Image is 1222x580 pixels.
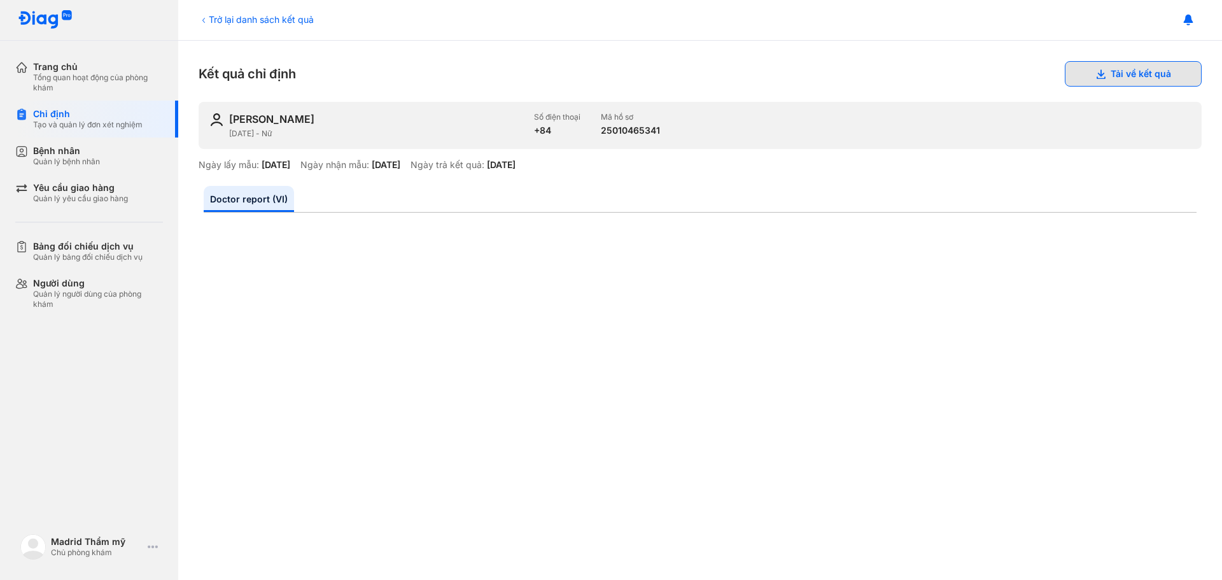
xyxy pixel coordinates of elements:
div: Chỉ định [33,108,143,120]
div: Quản lý bệnh nhân [33,157,100,167]
div: Quản lý yêu cầu giao hàng [33,194,128,204]
div: 25010465341 [601,125,660,136]
div: Mã hồ sơ [601,112,660,122]
button: Tải về kết quả [1065,61,1202,87]
div: Người dùng [33,278,163,289]
div: Số điện thoại [534,112,580,122]
div: Ngày nhận mẫu: [300,159,369,171]
div: [DATE] [487,159,516,171]
div: Bảng đối chiếu dịch vụ [33,241,143,252]
div: [PERSON_NAME] [229,112,314,126]
div: [DATE] - Nữ [229,129,524,139]
div: Quản lý người dùng của phòng khám [33,289,163,309]
div: Kết quả chỉ định [199,61,1202,87]
img: logo [20,534,46,560]
div: Madrid Thẩm mỹ [51,536,143,548]
div: [DATE] [262,159,290,171]
div: Ngày lấy mẫu: [199,159,259,171]
div: Ngày trả kết quả: [411,159,484,171]
div: +84 [534,125,580,136]
div: Yêu cầu giao hàng [33,182,128,194]
div: Chủ phòng khám [51,548,143,558]
div: Quản lý bảng đối chiếu dịch vụ [33,252,143,262]
div: Trở lại danh sách kết quả [199,13,314,26]
div: Trang chủ [33,61,163,73]
a: Doctor report (VI) [204,186,294,212]
div: [DATE] [372,159,400,171]
div: Tạo và quản lý đơn xét nghiệm [33,120,143,130]
div: Bệnh nhân [33,145,100,157]
div: Tổng quan hoạt động của phòng khám [33,73,163,93]
img: user-icon [209,112,224,127]
img: logo [18,10,73,30]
